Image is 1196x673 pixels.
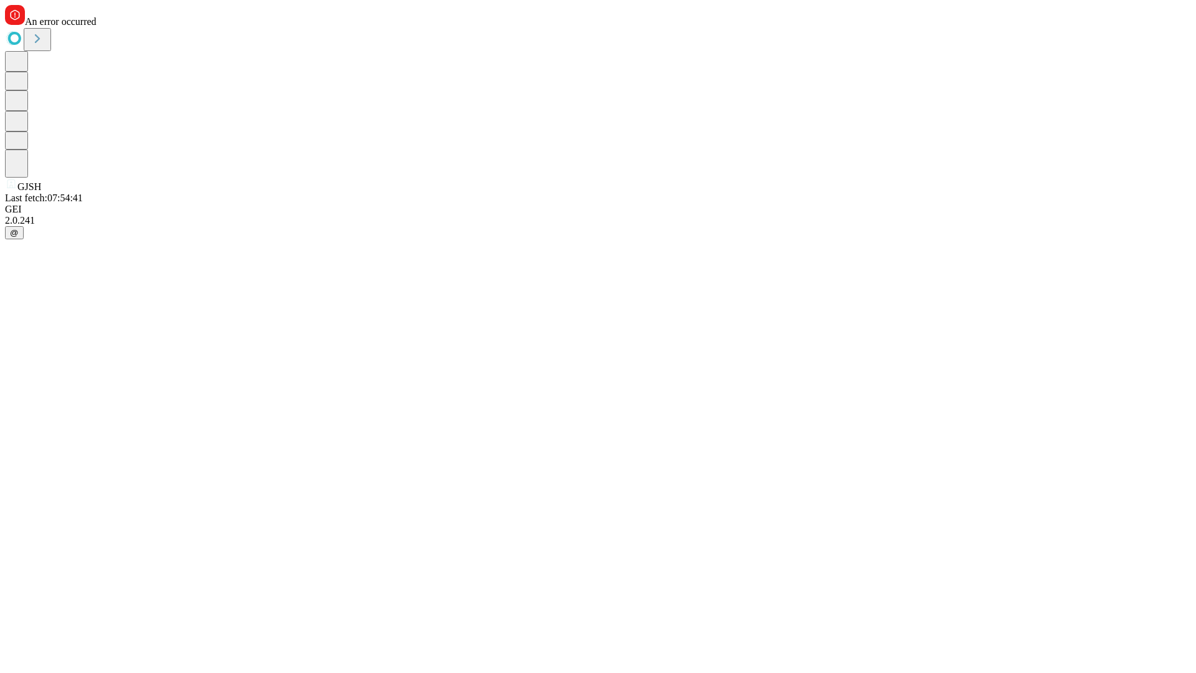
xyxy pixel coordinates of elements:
button: @ [5,226,24,239]
span: GJSH [17,181,41,192]
span: @ [10,228,19,237]
div: 2.0.241 [5,215,1191,226]
span: Last fetch: 07:54:41 [5,193,83,203]
span: An error occurred [25,16,97,27]
div: GEI [5,204,1191,215]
